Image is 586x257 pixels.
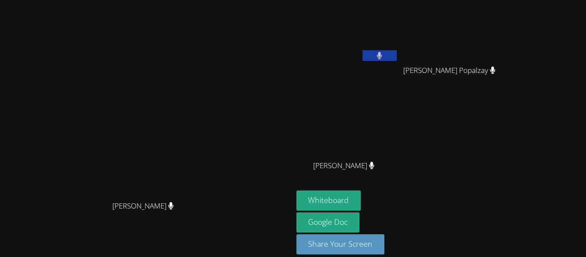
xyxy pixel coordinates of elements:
a: Google Doc [296,212,360,233]
span: [PERSON_NAME] [112,200,174,212]
span: [PERSON_NAME] [313,160,375,172]
button: Share Your Screen [296,234,385,254]
span: [PERSON_NAME] Popalzay [403,64,495,77]
button: Whiteboard [296,190,361,211]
